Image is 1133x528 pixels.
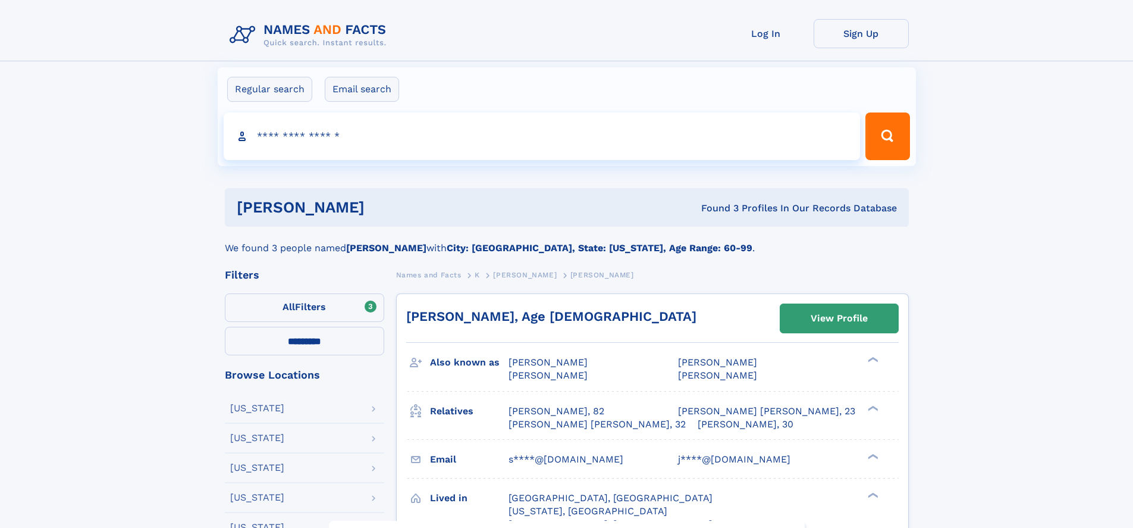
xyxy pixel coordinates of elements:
[447,242,752,254] b: City: [GEOGRAPHIC_DATA], State: [US_STATE], Age Range: 60-99
[230,463,284,473] div: [US_STATE]
[678,357,757,368] span: [PERSON_NAME]
[698,418,793,431] a: [PERSON_NAME], 30
[225,227,909,255] div: We found 3 people named with .
[678,370,757,381] span: [PERSON_NAME]
[396,267,462,282] a: Names and Facts
[475,271,480,279] span: K
[678,405,855,418] a: [PERSON_NAME] [PERSON_NAME], 23
[346,242,426,254] b: [PERSON_NAME]
[811,305,868,332] div: View Profile
[865,404,879,412] div: ❯
[230,493,284,502] div: [US_STATE]
[225,19,396,51] img: Logo Names and Facts
[237,200,533,215] h1: [PERSON_NAME]
[475,267,480,282] a: K
[227,77,312,102] label: Regular search
[406,309,696,324] a: [PERSON_NAME], Age [DEMOGRAPHIC_DATA]
[533,202,897,215] div: Found 3 Profiles In Our Records Database
[570,271,634,279] span: [PERSON_NAME]
[430,401,509,421] h3: Relatives
[493,267,557,282] a: [PERSON_NAME]
[814,19,909,48] a: Sign Up
[780,304,898,333] a: View Profile
[225,270,384,280] div: Filters
[509,492,713,504] span: [GEOGRAPHIC_DATA], [GEOGRAPHIC_DATA]
[509,357,588,368] span: [PERSON_NAME]
[230,433,284,443] div: [US_STATE]
[718,19,814,48] a: Log In
[509,405,604,418] a: [PERSON_NAME], 82
[865,491,879,499] div: ❯
[430,352,509,373] h3: Also known as
[509,370,588,381] span: [PERSON_NAME]
[225,370,384,380] div: Browse Locations
[865,113,909,160] button: Search Button
[509,505,667,517] span: [US_STATE], [GEOGRAPHIC_DATA]
[430,488,509,508] h3: Lived in
[283,301,295,313] span: All
[325,77,399,102] label: Email search
[224,113,861,160] input: search input
[493,271,557,279] span: [PERSON_NAME]
[509,418,686,431] a: [PERSON_NAME] [PERSON_NAME], 32
[865,452,879,460] div: ❯
[865,356,879,364] div: ❯
[430,449,509,470] h3: Email
[230,404,284,413] div: [US_STATE]
[225,293,384,322] label: Filters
